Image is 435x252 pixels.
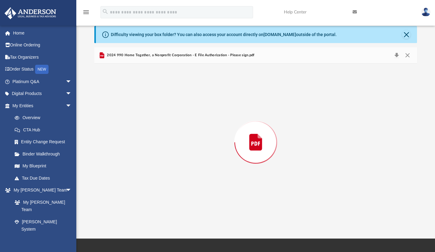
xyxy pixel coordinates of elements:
[35,65,49,74] div: NEW
[9,148,81,160] a: Binder Walkthrough
[421,8,430,16] img: User Pic
[4,88,81,100] a: Digital Productsarrow_drop_down
[4,75,81,88] a: Platinum Q&Aarrow_drop_down
[9,124,81,136] a: CTA Hub
[9,172,81,184] a: Tax Due Dates
[106,53,254,58] span: 2024 990 Home Together, a Nonprofit Corporation - E File Authorization - Please sign.pdf
[66,184,78,197] span: arrow_drop_down
[3,7,58,19] img: Anderson Advisors Platinum Portal
[66,88,78,100] span: arrow_drop_down
[111,31,337,38] div: Difficulty viewing your box folder? You can also access your account directly on outside of the p...
[82,9,90,16] i: menu
[391,51,402,60] button: Download
[4,184,78,196] a: My [PERSON_NAME] Teamarrow_drop_down
[4,63,81,76] a: Order StatusNEW
[66,100,78,112] span: arrow_drop_down
[402,30,411,39] button: Close
[4,39,81,51] a: Online Ordering
[263,32,296,37] a: [DOMAIN_NAME]
[82,12,90,16] a: menu
[4,27,81,39] a: Home
[402,51,413,60] button: Close
[4,100,81,112] a: My Entitiesarrow_drop_down
[9,196,75,216] a: My [PERSON_NAME] Team
[102,8,109,15] i: search
[9,160,78,172] a: My Blueprint
[66,75,78,88] span: arrow_drop_down
[9,112,81,124] a: Overview
[4,51,81,63] a: Tax Organizers
[9,216,78,235] a: [PERSON_NAME] System
[94,47,417,221] div: Preview
[9,136,81,148] a: Entity Change Request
